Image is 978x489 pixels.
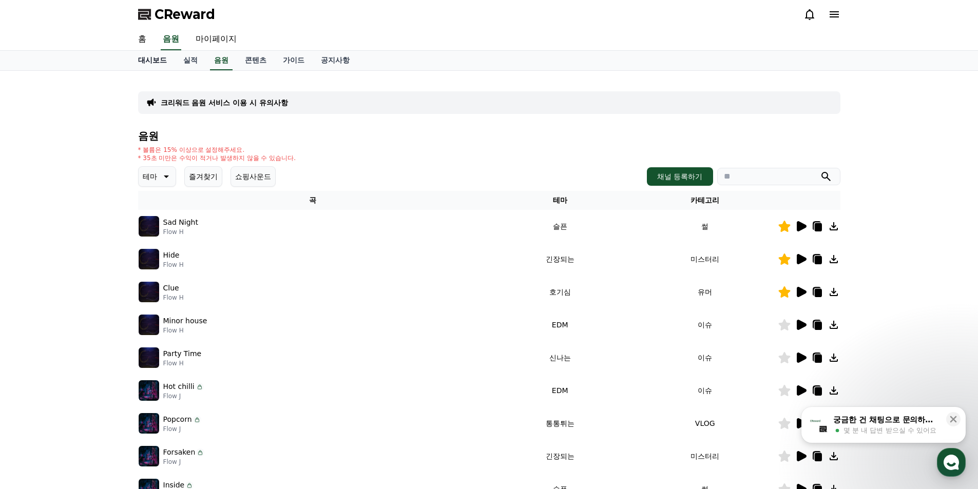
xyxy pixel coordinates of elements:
[163,348,202,359] p: Party Time
[3,325,68,351] a: 홈
[163,447,196,458] p: Forsaken
[163,316,207,326] p: Minor house
[139,249,159,269] img: music
[138,130,840,142] h4: 음원
[632,210,778,243] td: 썰
[139,347,159,368] img: music
[163,414,192,425] p: Popcorn
[138,191,488,210] th: 곡
[139,446,159,466] img: music
[632,308,778,341] td: 이슈
[175,51,206,70] a: 실적
[155,6,215,23] span: CReward
[163,381,195,392] p: Hot chilli
[138,146,296,154] p: * 볼륨은 15% 이상으로 설정해주세요.
[132,325,197,351] a: 설정
[231,166,276,187] button: 쇼핑사운드
[161,29,181,50] a: 음원
[632,374,778,407] td: 이슈
[632,440,778,473] td: 미스터리
[94,341,106,349] span: 대화
[163,326,207,335] p: Flow H
[163,250,180,261] p: Hide
[32,341,39,349] span: 홈
[163,261,184,269] p: Flow H
[138,166,176,187] button: 테마
[139,315,159,335] img: music
[130,29,155,50] a: 홈
[487,308,632,341] td: EDM
[138,154,296,162] p: * 35초 미만은 수익이 적거나 발생하지 않을 수 있습니다.
[487,191,632,210] th: 테마
[139,282,159,302] img: music
[139,380,159,401] img: music
[161,97,288,108] a: 크리워드 음원 서비스 이용 시 유의사항
[138,6,215,23] a: CReward
[487,243,632,276] td: 긴장되는
[632,276,778,308] td: 유머
[163,392,204,400] p: Flow J
[210,51,233,70] a: 음원
[487,374,632,407] td: EDM
[163,228,198,236] p: Flow H
[163,294,184,302] p: Flow H
[159,341,171,349] span: 설정
[632,243,778,276] td: 미스터리
[143,169,157,184] p: 테마
[163,458,205,466] p: Flow J
[632,191,778,210] th: 카테고리
[487,210,632,243] td: 슬픈
[313,51,358,70] a: 공지사항
[163,425,201,433] p: Flow J
[163,217,198,228] p: Sad Night
[632,407,778,440] td: VLOG
[647,167,713,186] button: 채널 등록하기
[184,166,222,187] button: 즐겨찾기
[487,341,632,374] td: 신나는
[130,51,175,70] a: 대시보드
[237,51,275,70] a: 콘텐츠
[68,325,132,351] a: 대화
[163,283,179,294] p: Clue
[139,216,159,237] img: music
[163,359,202,367] p: Flow H
[187,29,245,50] a: 마이페이지
[139,413,159,434] img: music
[275,51,313,70] a: 가이드
[487,440,632,473] td: 긴장되는
[487,407,632,440] td: 통통튀는
[632,341,778,374] td: 이슈
[487,276,632,308] td: 호기심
